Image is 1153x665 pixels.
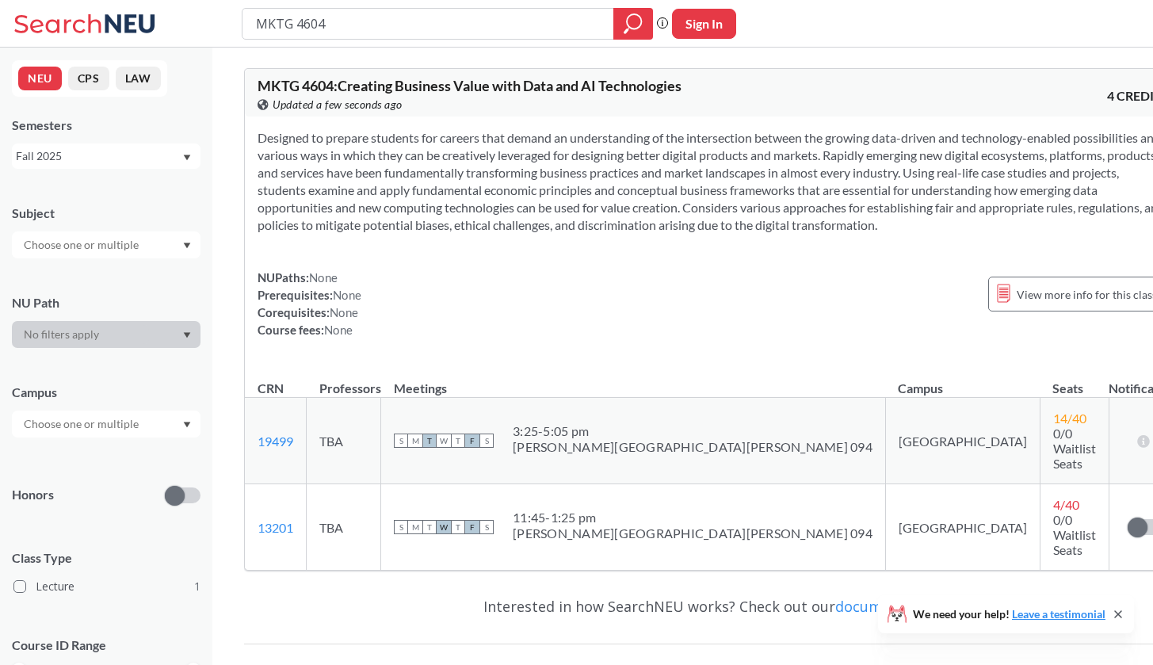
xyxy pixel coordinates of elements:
label: Lecture [13,576,200,597]
svg: Dropdown arrow [183,155,191,161]
a: 19499 [258,434,293,449]
div: magnifying glass [613,8,653,40]
span: We need your help! [913,609,1105,620]
div: Dropdown arrow [12,411,200,438]
svg: magnifying glass [624,13,643,35]
span: 14 / 40 [1053,411,1086,426]
span: None [330,305,358,319]
svg: Dropdown arrow [183,243,191,249]
td: [GEOGRAPHIC_DATA] [885,398,1040,484]
th: Meetings [381,364,886,398]
div: Fall 2025Dropdown arrow [12,143,200,169]
p: Course ID Range [12,636,200,655]
span: F [465,434,479,448]
td: TBA [307,484,381,571]
td: TBA [307,398,381,484]
div: Dropdown arrow [12,321,200,348]
span: 4 / 40 [1053,497,1079,512]
span: M [408,520,422,534]
input: Choose one or multiple [16,235,149,254]
span: 1 [194,578,200,595]
span: Class Type [12,549,200,567]
span: M [408,434,422,448]
div: 11:45 - 1:25 pm [513,510,872,526]
div: [PERSON_NAME][GEOGRAPHIC_DATA][PERSON_NAME] 094 [513,439,872,455]
a: Leave a testimonial [1012,607,1105,621]
div: NU Path [12,294,200,311]
span: S [479,434,494,448]
div: Dropdown arrow [12,231,200,258]
span: MKTG 4604 : Creating Business Value with Data and AI Technologies [258,77,681,94]
div: 3:25 - 5:05 pm [513,423,872,439]
div: [PERSON_NAME][GEOGRAPHIC_DATA][PERSON_NAME] 094 [513,526,872,541]
a: 13201 [258,520,293,535]
span: T [422,520,437,534]
button: CPS [68,67,109,90]
svg: Dropdown arrow [183,422,191,428]
input: Choose one or multiple [16,415,149,434]
th: Campus [885,364,1040,398]
th: Professors [307,364,381,398]
span: S [479,520,494,534]
a: documentation! [835,597,944,616]
button: Sign In [672,9,736,39]
span: None [309,270,338,285]
span: S [394,434,408,448]
button: LAW [116,67,161,90]
span: T [422,434,437,448]
p: Honors [12,486,54,504]
div: Semesters [12,117,200,134]
div: Fall 2025 [16,147,181,165]
span: W [437,520,451,534]
span: 0/0 Waitlist Seats [1053,426,1096,471]
span: 0/0 Waitlist Seats [1053,512,1096,557]
span: T [451,520,465,534]
div: Campus [12,384,200,401]
span: W [437,434,451,448]
th: Seats [1040,364,1109,398]
div: NUPaths: Prerequisites: Corequisites: Course fees: [258,269,361,338]
td: [GEOGRAPHIC_DATA] [885,484,1040,571]
span: None [333,288,361,302]
svg: Dropdown arrow [183,332,191,338]
button: NEU [18,67,62,90]
span: F [465,520,479,534]
div: CRN [258,380,284,397]
div: Subject [12,204,200,222]
span: None [324,323,353,337]
input: Class, professor, course number, "phrase" [254,10,602,37]
span: Updated a few seconds ago [273,96,403,113]
span: S [394,520,408,534]
span: T [451,434,465,448]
